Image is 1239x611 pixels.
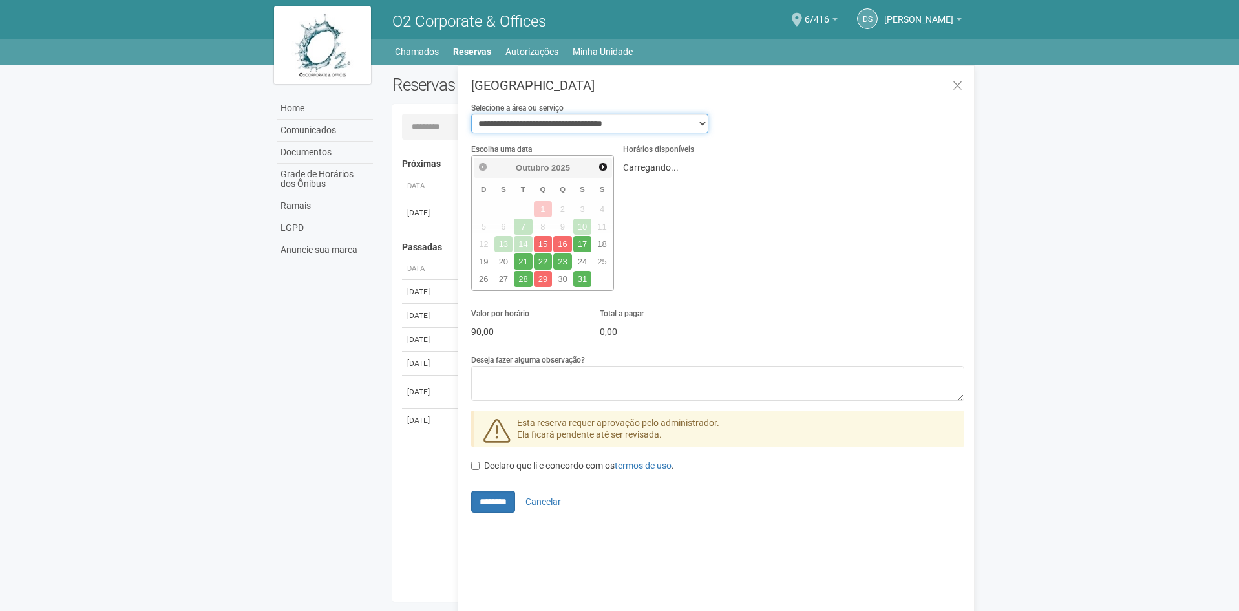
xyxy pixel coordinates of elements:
[474,236,493,252] span: 12
[623,162,817,173] p: Carregando...
[494,236,513,252] span: 13
[560,185,566,193] span: Quinta
[402,242,956,252] h4: Passadas
[517,491,569,513] button: Cancelar
[277,120,373,142] a: Comunicados
[392,12,546,30] span: O2 Corporate & Offices
[573,43,633,61] a: Minha Unidade
[514,271,533,287] a: 28
[454,197,827,230] td: Sala de Reunião Interna 1 Bloco 2 (até 30 pessoas)
[277,239,373,261] a: Anuncie sua marca
[553,236,572,252] a: 16
[553,219,572,235] span: 9
[471,460,674,473] label: Declaro que li e concordo com os .
[474,253,493,270] a: 19
[474,271,493,287] a: 26
[454,328,827,352] td: Sala de Reunião Interna 2 Bloco 2 (até 30 pessoas)
[514,219,533,235] span: 7
[514,253,533,270] a: 21
[573,219,592,235] span: 10
[516,163,549,173] span: Outubro
[453,43,491,61] a: Reservas
[514,236,533,252] span: 14
[402,409,454,433] td: [DATE]
[593,236,611,252] a: 18
[534,253,553,270] a: 22
[471,354,585,366] label: Deseja fazer alguma observação?
[623,144,694,155] label: Horários disponíveis
[402,352,454,376] td: [DATE]
[454,304,827,328] td: Área Coffee Break (Pré-Função) Bloco 4
[534,201,553,217] span: 1
[471,102,564,114] label: Selecione a área ou serviço
[857,8,878,29] a: DS
[402,304,454,328] td: [DATE]
[600,185,605,193] span: Sábado
[471,144,532,155] label: Escolha uma data
[534,271,553,287] a: 29
[277,195,373,217] a: Ramais
[454,176,827,197] th: Área ou Serviço
[481,185,486,193] span: Domingo
[598,162,608,172] span: Próximo
[454,259,827,280] th: Área ou Serviço
[402,259,454,280] th: Data
[277,217,373,239] a: LGPD
[553,201,572,217] span: 2
[454,280,827,304] td: Sala de Reunião Interna 2 Bloco 2 (até 30 pessoas)
[277,164,373,195] a: Grade de Horários dos Ônibus
[521,185,525,193] span: Terça
[471,308,529,319] label: Valor por horário
[534,219,553,235] span: 8
[277,142,373,164] a: Documentos
[454,376,827,409] td: Sala de Reunião Externa 1A (até 8 pessoas)
[573,253,592,270] a: 24
[540,185,545,193] span: Quarta
[805,16,838,27] a: 6/416
[471,411,964,447] div: Esta reserva requer aprovação pelo administrador. Ela ficará pendente até ser revisada.
[395,43,439,61] a: Chamados
[402,280,454,304] td: [DATE]
[593,219,611,235] span: 11
[471,462,480,470] input: Declaro que li e concordo com ostermos de uso.
[494,271,513,287] a: 27
[505,43,558,61] a: Autorizações
[884,2,953,25] span: Daniel Santos
[573,201,592,217] span: 3
[494,219,513,235] span: 6
[454,352,827,376] td: Sala de Reunião Interna 2 Bloco 2 (até 30 pessoas)
[593,253,611,270] a: 25
[471,79,964,92] h3: [GEOGRAPHIC_DATA]
[600,326,708,338] p: 0,00
[454,409,827,433] td: Sala de Reunião Externa 1A (até 8 pessoas)
[553,253,572,270] a: 23
[593,201,611,217] span: 4
[573,271,592,287] a: 31
[494,253,513,270] a: 20
[600,308,644,319] label: Total a pagar
[475,159,490,174] a: Anterior
[274,6,371,84] img: logo.jpg
[580,185,585,193] span: Sexta
[478,162,488,172] span: Anterior
[534,236,553,252] a: 15
[553,271,572,287] a: 30
[474,219,493,235] span: 5
[596,159,611,174] a: Próximo
[501,185,506,193] span: Segunda
[884,16,962,27] a: [PERSON_NAME]
[402,328,454,352] td: [DATE]
[402,176,454,197] th: Data
[615,460,672,471] a: termos de uso
[551,163,570,173] span: 2025
[392,75,669,94] h2: Reservas
[402,376,454,409] td: [DATE]
[277,98,373,120] a: Home
[402,197,454,230] td: [DATE]
[805,2,829,25] span: 6/416
[402,159,956,169] h4: Próximas
[471,326,580,338] p: 90,00
[573,236,592,252] a: 17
